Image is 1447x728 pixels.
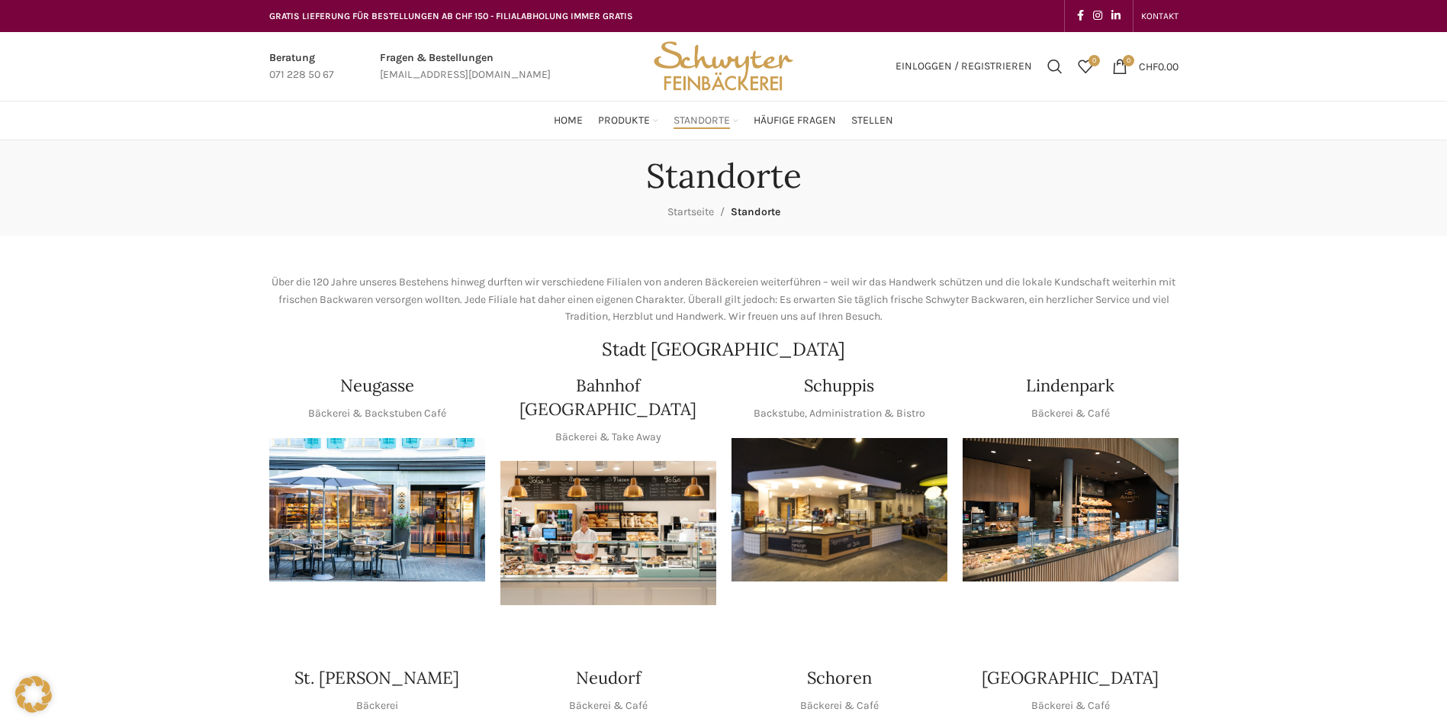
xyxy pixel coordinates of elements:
[896,61,1032,72] span: Einloggen / Registrieren
[804,374,874,398] h4: Schuppis
[1031,405,1110,422] p: Bäckerei & Café
[262,105,1186,136] div: Main navigation
[500,461,716,605] img: Bahnhof St. Gallen
[1026,374,1114,398] h4: Lindenpark
[646,156,802,196] h1: Standorte
[851,105,893,136] a: Stellen
[308,405,446,422] p: Bäckerei & Backstuben Café
[754,114,836,128] span: Häufige Fragen
[356,697,398,714] p: Bäckerei
[555,429,661,446] p: Bäckerei & Take Away
[269,11,633,21] span: GRATIS LIEFERUNG FÜR BESTELLUNGEN AB CHF 150 - FILIALABHOLUNG IMMER GRATIS
[667,205,714,218] a: Startseite
[500,374,716,421] h4: Bahnhof [GEOGRAPHIC_DATA]
[554,105,583,136] a: Home
[598,105,658,136] a: Produkte
[1105,51,1186,82] a: 0 CHF0.00
[269,340,1179,359] h2: Stadt [GEOGRAPHIC_DATA]
[1070,51,1101,82] a: 0
[1107,5,1125,27] a: Linkedin social link
[1133,1,1186,31] div: Secondary navigation
[888,51,1040,82] a: Einloggen / Registrieren
[1088,5,1107,27] a: Instagram social link
[982,666,1159,690] h4: [GEOGRAPHIC_DATA]
[294,666,459,690] h4: St. [PERSON_NAME]
[576,666,641,690] h4: Neudorf
[569,697,648,714] p: Bäckerei & Café
[1141,11,1179,21] span: KONTAKT
[269,50,334,84] a: Infobox link
[754,105,836,136] a: Häufige Fragen
[1088,55,1100,66] span: 0
[1040,51,1070,82] a: Suchen
[674,105,738,136] a: Standorte
[754,405,925,422] p: Backstube, Administration & Bistro
[963,438,1179,582] img: 017-e1571925257345
[1139,60,1179,72] bdi: 0.00
[731,205,780,218] span: Standorte
[674,114,730,128] span: Standorte
[648,59,798,72] a: Site logo
[340,374,414,398] h4: Neugasse
[1070,51,1101,82] div: Meine Wunschliste
[732,438,947,582] img: 150130-Schwyter-013
[554,114,583,128] span: Home
[1139,60,1158,72] span: CHF
[1141,1,1179,31] a: KONTAKT
[1031,697,1110,714] p: Bäckerei & Café
[807,666,872,690] h4: Schoren
[800,697,879,714] p: Bäckerei & Café
[269,438,485,582] img: Neugasse
[269,274,1179,325] p: Über die 120 Jahre unseres Bestehens hinweg durften wir verschiedene Filialen von anderen Bäckere...
[380,50,551,84] a: Infobox link
[1123,55,1134,66] span: 0
[851,114,893,128] span: Stellen
[1072,5,1088,27] a: Facebook social link
[598,114,650,128] span: Produkte
[648,32,798,101] img: Bäckerei Schwyter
